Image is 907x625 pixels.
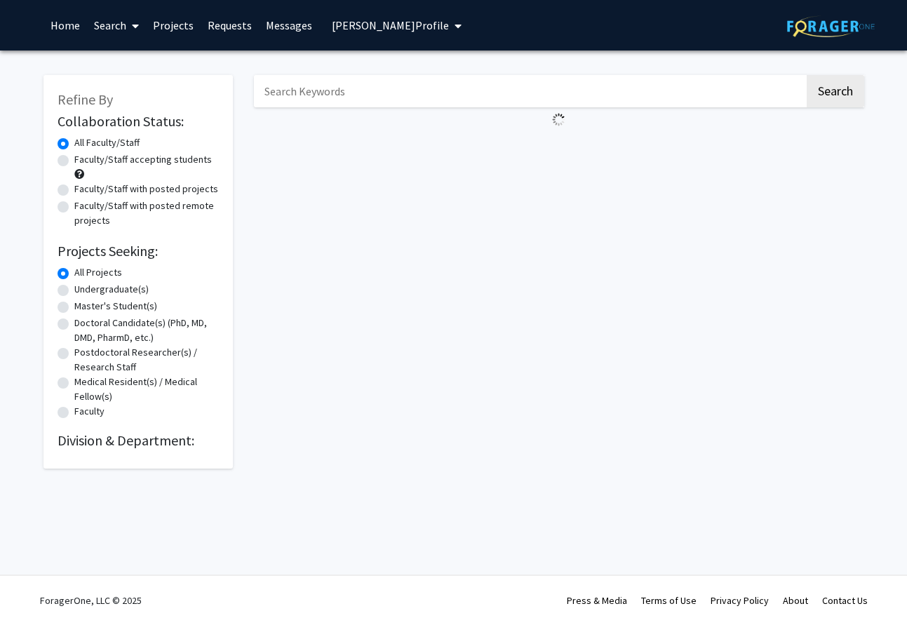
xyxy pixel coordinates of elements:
a: Projects [146,1,201,50]
label: Undergraduate(s) [74,282,149,297]
h2: Projects Seeking: [58,243,219,260]
label: All Faculty/Staff [74,135,140,150]
span: [PERSON_NAME] Profile [332,18,449,32]
a: Press & Media [567,594,627,607]
label: All Projects [74,265,122,280]
a: Requests [201,1,259,50]
img: Loading [546,107,571,132]
div: ForagerOne, LLC © 2025 [40,576,142,625]
label: Doctoral Candidate(s) (PhD, MD, DMD, PharmD, etc.) [74,316,219,345]
label: Faculty/Staff accepting students [74,152,212,167]
a: About [783,594,808,607]
label: Medical Resident(s) / Medical Fellow(s) [74,375,219,404]
a: Messages [259,1,319,50]
a: Home [43,1,87,50]
button: Search [807,75,864,107]
img: ForagerOne Logo [787,15,875,37]
label: Master's Student(s) [74,299,157,314]
input: Search Keywords [254,75,805,107]
h2: Division & Department: [58,432,219,449]
iframe: Chat [847,562,896,614]
label: Faculty [74,404,105,419]
label: Postdoctoral Researcher(s) / Research Staff [74,345,219,375]
span: Refine By [58,90,113,108]
a: Search [87,1,146,50]
label: Faculty/Staff with posted remote projects [74,199,219,228]
label: Faculty/Staff with posted projects [74,182,218,196]
a: Contact Us [822,594,868,607]
a: Terms of Use [641,594,697,607]
nav: Page navigation [254,132,864,164]
h2: Collaboration Status: [58,113,219,130]
a: Privacy Policy [711,594,769,607]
